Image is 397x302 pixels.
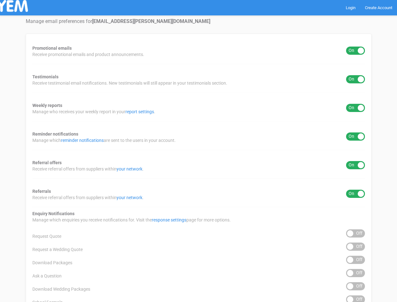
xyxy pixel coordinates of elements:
[92,18,210,24] strong: [EMAIL_ADDRESS][PERSON_NAME][DOMAIN_NAME]
[32,166,144,172] span: Receive referral offers from suppliers within .
[117,166,142,171] a: your network
[125,109,154,114] a: report settings
[32,260,72,266] span: Download Packages
[32,109,155,115] span: Manage who receives your weekly report in your .
[32,103,62,108] strong: Weekly reports
[32,217,231,223] span: Manage which enquiries you receive notifications for. Visit the page for more options.
[32,51,144,58] span: Receive promotional emails and product announcements.
[32,46,72,51] strong: Promotional emails
[32,233,61,239] span: Request Quote
[32,286,90,292] span: Download Wedding Packages
[32,246,83,253] span: Request a Wedding Quote
[117,195,142,200] a: your network
[26,19,372,24] h4: Manage email preferences for
[32,160,62,165] strong: Referral offers
[32,273,62,279] span: Ask a Question
[32,74,58,79] strong: Testimonials
[61,138,104,143] a: reminder notifications
[32,80,227,86] span: Receive testimonial email notifications. New testimonials will still appear in your testimonials ...
[32,137,176,143] span: Manage which are sent to the users in your account.
[152,217,186,222] a: response settings
[32,211,74,216] strong: Enquiry Notifications
[32,189,51,194] strong: Referrals
[32,131,78,137] strong: Reminder notifications
[32,194,144,201] span: Receive referral offers from suppliers within .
